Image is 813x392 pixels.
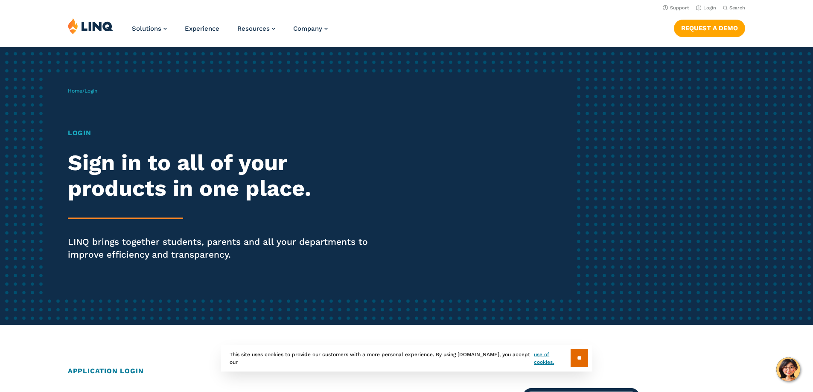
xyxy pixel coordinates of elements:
button: Open Search Bar [723,5,745,11]
a: Login [696,5,716,11]
a: Solutions [132,25,167,32]
p: LINQ brings together students, parents and all your departments to improve efficiency and transpa... [68,235,381,261]
span: Resources [237,25,270,32]
a: Company [293,25,328,32]
a: use of cookies. [534,351,570,366]
a: Home [68,88,82,94]
div: This site uses cookies to provide our customers with a more personal experience. By using [DOMAIN... [221,345,592,372]
span: Login [85,88,97,94]
a: Experience [185,25,219,32]
a: Resources [237,25,275,32]
button: Hello, have a question? Let’s chat. [776,357,800,381]
h2: Sign in to all of your products in one place. [68,150,381,201]
h1: Login [68,128,381,138]
a: Request a Demo [674,20,745,37]
span: Company [293,25,322,32]
span: Search [729,5,745,11]
nav: Button Navigation [674,18,745,37]
img: LINQ | K‑12 Software [68,18,113,34]
nav: Primary Navigation [132,18,328,46]
span: Solutions [132,25,161,32]
a: Support [663,5,689,11]
span: / [68,88,97,94]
